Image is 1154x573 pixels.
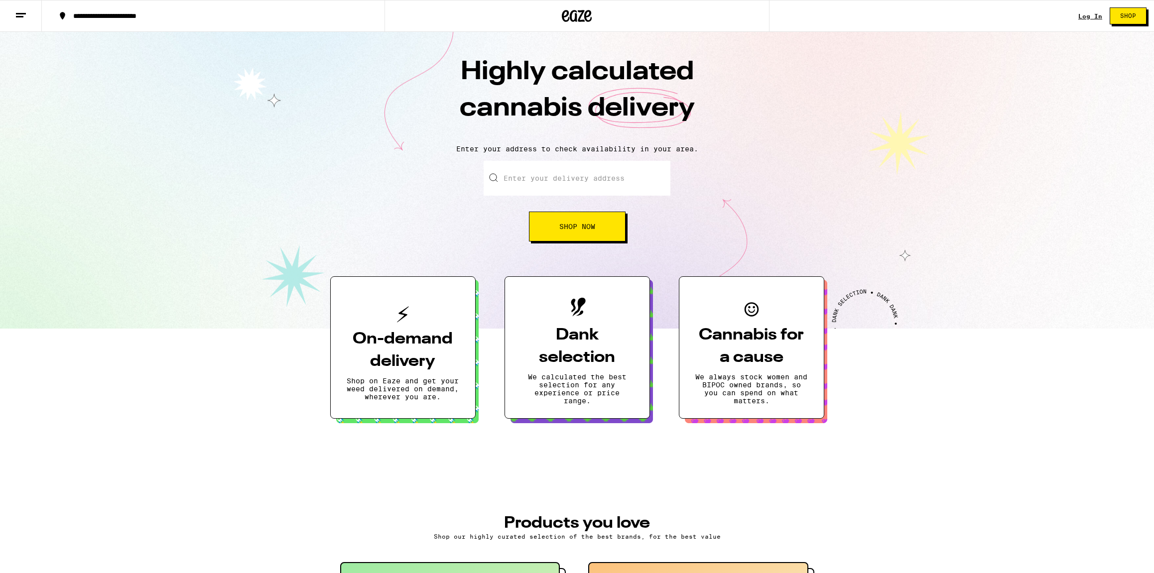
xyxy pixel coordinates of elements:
[347,377,459,401] p: Shop on Eaze and get your weed delivered on demand, wherever you are.
[340,515,814,531] h3: PRODUCTS YOU LOVE
[695,324,808,369] h3: Cannabis for a cause
[330,276,476,419] button: On-demand deliveryShop on Eaze and get your weed delivered on demand, wherever you are.
[529,212,626,241] button: Shop Now
[521,324,634,369] h3: Dank selection
[695,373,808,405] p: We always stock women and BIPOC owned brands, so you can spend on what matters.
[340,533,814,540] p: Shop our highly curated selection of the best brands, for the best value
[1078,13,1102,19] a: Log In
[403,54,752,137] h1: Highly calculated cannabis delivery
[1110,7,1147,24] button: Shop
[484,161,670,196] input: Enter your delivery address
[679,276,824,419] button: Cannabis for a causeWe always stock women and BIPOC owned brands, so you can spend on what matters.
[559,223,595,230] span: Shop Now
[10,145,1144,153] p: Enter your address to check availability in your area.
[347,328,459,373] h3: On-demand delivery
[505,276,650,419] button: Dank selectionWe calculated the best selection for any experience or price range.
[521,373,634,405] p: We calculated the best selection for any experience or price range.
[1120,13,1136,19] span: Shop
[1102,7,1154,24] a: Shop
